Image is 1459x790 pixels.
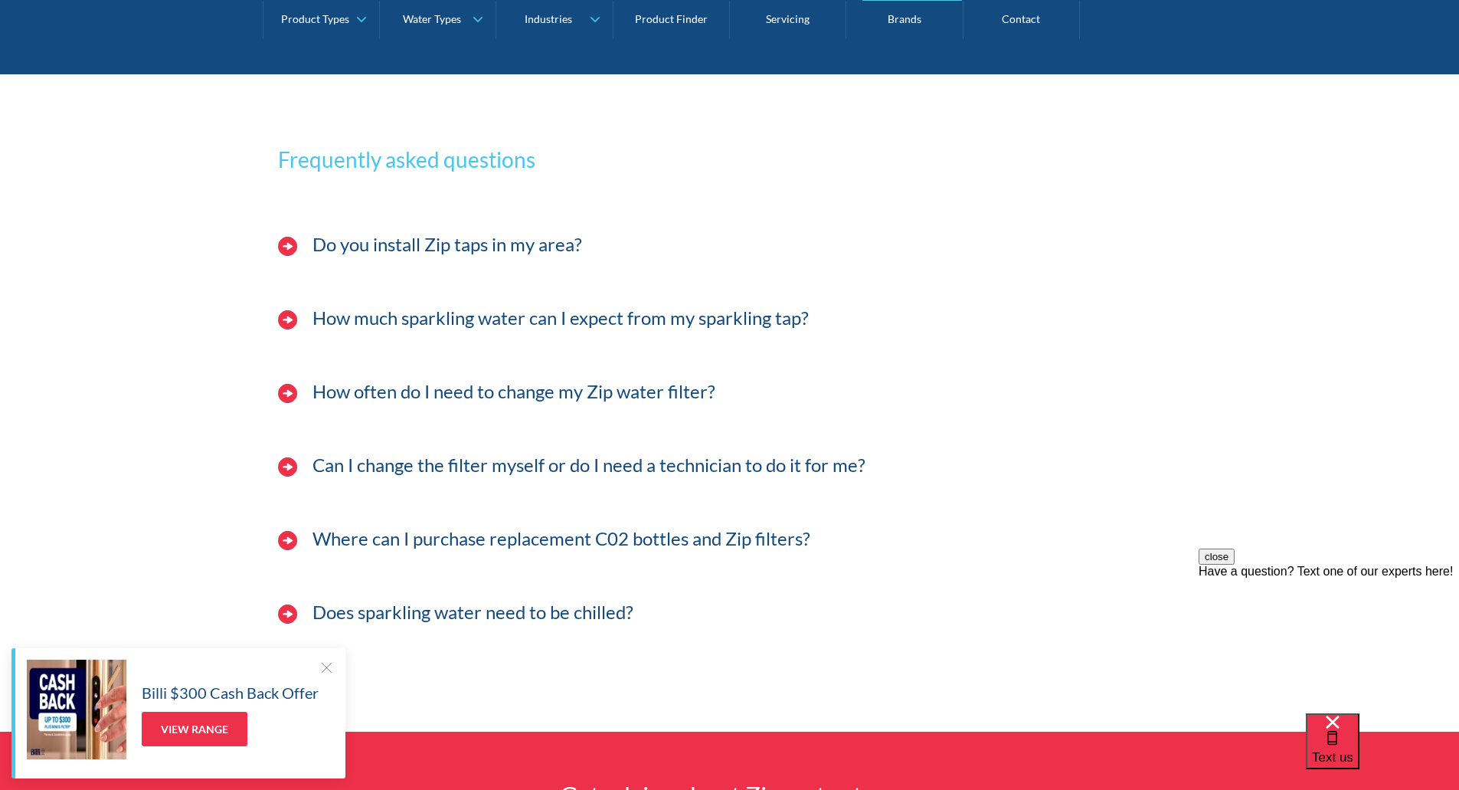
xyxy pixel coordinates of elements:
h3: How often do I need to change my Zip water filter? [312,381,715,403]
img: Billi $300 Cash Back Offer [27,660,126,759]
h3: Does sparkling water need to be chilled? [312,602,633,624]
h3: Frequently asked questions [278,143,1182,175]
h3: Where can I purchase replacement C02 bottles and Zip filters? [312,528,810,550]
h3: Do you install Zip taps in my area? [312,234,582,256]
div: Product Types [281,12,349,25]
iframe: podium webchat widget prompt [1199,549,1459,733]
a: View Range [142,712,247,746]
h3: Can I change the filter myself or do I need a technician to do it for me? [312,454,865,477]
div: Water Types [403,12,461,25]
h3: How much sparkling water can I expect from my sparkling tap? [312,307,809,329]
div: Industries [525,12,572,25]
h5: Billi $300 Cash Back Offer [142,681,319,704]
iframe: podium webchat widget bubble [1306,713,1459,790]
